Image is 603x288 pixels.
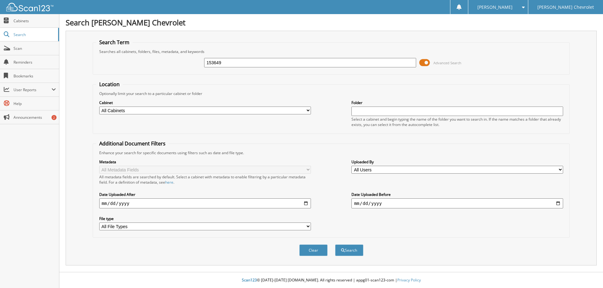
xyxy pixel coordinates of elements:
button: Clear [299,244,328,256]
label: Date Uploaded After [99,192,311,197]
legend: Search Term [96,39,133,46]
div: Enhance your search for specific documents using filters such as date and file type. [96,150,567,155]
label: File type [99,216,311,221]
div: All metadata fields are searched by default. Select a cabinet with metadata to enable filtering b... [99,174,311,185]
span: [PERSON_NAME] [477,5,513,9]
span: Cabinets [14,18,56,24]
h1: Search [PERSON_NAME] Chevrolet [66,17,597,28]
input: end [351,198,563,208]
iframe: Chat Widget [572,258,603,288]
legend: Location [96,81,123,88]
div: © [DATE]-[DATE] [DOMAIN_NAME]. All rights reserved | appg01-scan123-com | [59,273,603,288]
span: Help [14,101,56,106]
div: Select a cabinet and begin typing the name of the folder you want to search in. If the name match... [351,117,563,127]
label: Cabinet [99,100,311,105]
span: Scan123 [242,277,257,283]
label: Metadata [99,159,311,165]
div: Searches all cabinets, folders, files, metadata, and keywords [96,49,567,54]
span: [PERSON_NAME] Chevrolet [537,5,594,9]
button: Search [335,244,363,256]
img: scan123-logo-white.svg [6,3,53,11]
a: here [165,180,173,185]
label: Folder [351,100,563,105]
span: Bookmarks [14,73,56,79]
label: Uploaded By [351,159,563,165]
label: Date Uploaded Before [351,192,563,197]
span: Advanced Search [433,60,461,65]
legend: Additional Document Filters [96,140,169,147]
span: Reminders [14,60,56,65]
input: start [99,198,311,208]
div: Optionally limit your search to a particular cabinet or folder [96,91,567,96]
span: Search [14,32,55,37]
div: 2 [52,115,57,120]
a: Privacy Policy [397,277,421,283]
span: Scan [14,46,56,51]
span: Announcements [14,115,56,120]
span: User Reports [14,87,52,92]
